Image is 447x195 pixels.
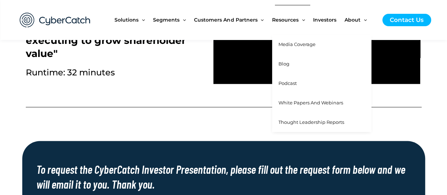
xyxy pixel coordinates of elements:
[272,74,371,93] a: Podcast
[272,35,371,54] a: Media Coverage
[272,93,371,113] a: White Papers and Webinars
[299,5,305,35] span: Menu Toggle
[36,162,411,191] h2: To request the CyberCatch Investor Presentation, please fill out the request form below and we wi...
[382,14,431,26] a: Contact Us
[360,5,367,35] span: Menu Toggle
[272,54,371,74] a: Blog
[313,5,336,35] span: Investors
[345,5,360,35] span: About
[272,5,299,35] span: Resources
[313,5,345,35] a: Investors
[153,5,180,35] span: Segments
[278,100,343,105] span: White Papers and Webinars
[26,67,203,78] h2: Runtime: 32 minutes
[257,5,264,35] span: Menu Toggle
[278,61,289,67] span: Blog
[180,5,186,35] span: Menu Toggle
[114,5,139,35] span: Solutions
[278,80,297,86] span: Podcast
[13,5,98,35] img: CyberCatch
[272,113,371,132] a: Thought Leadership Reports
[139,5,145,35] span: Menu Toggle
[278,119,344,125] span: Thought Leadership Reports
[278,41,316,47] span: Media Coverage
[194,5,257,35] span: Customers and Partners
[114,5,375,35] nav: Site Navigation: New Main Menu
